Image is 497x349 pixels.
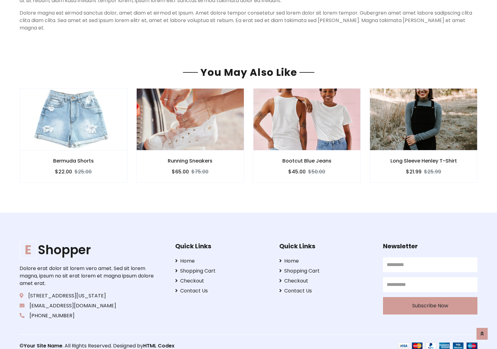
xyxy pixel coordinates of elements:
h6: $65.00 [172,169,189,175]
h6: Running Sneakers [137,158,244,164]
del: $75.00 [191,168,208,175]
a: Checkout [175,277,270,285]
p: Dolore magna est eirmod sanctus dolor, amet diam et eirmod et ipsum. Amet dolore tempor consetetu... [20,9,477,32]
a: Bermuda Shorts $22.00$25.00 [20,88,127,182]
p: [EMAIL_ADDRESS][DOMAIN_NAME] [20,302,156,310]
del: $50.00 [308,168,325,175]
a: Home [279,257,374,265]
a: Shopping Cart [279,267,374,275]
a: EShopper [20,242,156,257]
button: Subscribe Now [383,297,477,315]
h6: Bermuda Shorts [20,158,127,164]
h6: $21.99 [406,169,422,175]
span: E [20,241,37,259]
a: Shopping Cart [175,267,270,275]
h6: Bootcut Blue Jeans [253,158,361,164]
h5: Quick Links [279,242,374,250]
a: Running Sneakers $65.00$75.00 [136,88,244,182]
h5: Quick Links [175,242,270,250]
a: Long Sleeve Henley T-Shirt $21.99$25.99 [370,88,477,182]
h1: Shopper [20,242,156,257]
h6: $22.00 [55,169,72,175]
a: Bootcut Blue Jeans $45.00$50.00 [253,88,361,182]
a: Contact Us [279,287,374,295]
h6: $45.00 [288,169,306,175]
h5: Newsletter [383,242,477,250]
p: [STREET_ADDRESS][US_STATE] [20,292,156,300]
h6: Long Sleeve Henley T-Shirt [370,158,477,164]
del: $25.00 [75,168,92,175]
a: Checkout [279,277,374,285]
del: $25.99 [424,168,441,175]
p: [PHONE_NUMBER] [20,312,156,319]
a: Contact Us [175,287,270,295]
span: You May Also Like [198,65,299,79]
a: Home [175,257,270,265]
p: Dolore erat dolor sit lorem vero amet. Sed sit lorem magna, ipsum no sit erat lorem et magna ipsu... [20,265,156,287]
